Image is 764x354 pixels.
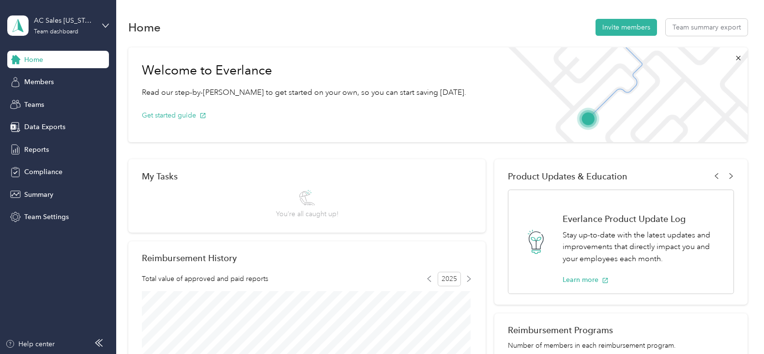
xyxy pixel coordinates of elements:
[34,15,94,26] div: AC Sales [US_STATE][GEOGRAPHIC_DATA] US01-AC-D50011-CC13400 ([PERSON_NAME])
[34,29,78,35] div: Team dashboard
[710,300,764,354] iframe: Everlance-gr Chat Button Frame
[142,87,466,99] p: Read our step-by-[PERSON_NAME] to get started on your own, so you can start saving [DATE].
[499,47,747,142] img: Welcome to everlance
[666,19,748,36] button: Team summary export
[24,212,69,222] span: Team Settings
[128,22,161,32] h1: Home
[563,229,723,265] p: Stay up-to-date with the latest updates and improvements that directly impact you and your employ...
[508,171,627,181] span: Product Updates & Education
[142,63,466,78] h1: Welcome to Everlance
[142,274,268,284] span: Total value of approved and paid reports
[438,272,461,286] span: 2025
[24,145,49,155] span: Reports
[276,209,338,219] span: You’re all caught up!
[24,55,43,65] span: Home
[24,190,53,200] span: Summary
[596,19,657,36] button: Invite members
[142,171,473,181] div: My Tasks
[5,339,55,349] button: Help center
[508,340,734,351] p: Number of members in each reimbursement program.
[142,253,237,263] h2: Reimbursement History
[142,110,206,120] button: Get started guide
[563,214,723,224] h1: Everlance Product Update Log
[24,167,62,177] span: Compliance
[24,122,65,132] span: Data Exports
[508,325,734,335] h2: Reimbursement Programs
[24,77,54,87] span: Members
[24,100,44,110] span: Teams
[563,275,609,285] button: Learn more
